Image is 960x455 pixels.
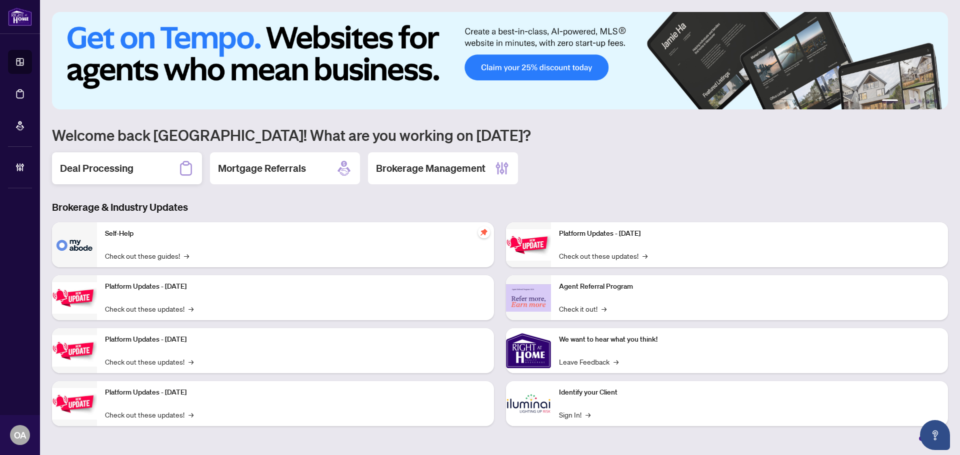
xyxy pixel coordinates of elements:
[559,387,940,398] p: Identify your Client
[105,387,486,398] p: Platform Updates - [DATE]
[506,381,551,426] img: Identify your Client
[559,281,940,292] p: Agent Referral Program
[585,409,590,420] span: →
[105,356,193,367] a: Check out these updates!→
[60,161,133,175] h2: Deal Processing
[105,303,193,314] a: Check out these updates!→
[52,335,97,367] img: Platform Updates - July 21, 2025
[105,228,486,239] p: Self-Help
[926,99,930,103] button: 5
[559,356,618,367] a: Leave Feedback→
[920,420,950,450] button: Open asap
[105,250,189,261] a: Check out these guides!→
[52,222,97,267] img: Self-Help
[52,282,97,314] img: Platform Updates - September 16, 2025
[934,99,938,103] button: 6
[52,125,948,144] h1: Welcome back [GEOGRAPHIC_DATA]! What are you working on [DATE]?
[882,99,898,103] button: 1
[188,303,193,314] span: →
[52,388,97,420] img: Platform Updates - July 8, 2025
[105,334,486,345] p: Platform Updates - [DATE]
[478,226,490,238] span: pushpin
[559,303,606,314] a: Check it out!→
[184,250,189,261] span: →
[52,12,948,109] img: Slide 0
[642,250,647,261] span: →
[559,409,590,420] a: Sign In!→
[376,161,485,175] h2: Brokerage Management
[910,99,914,103] button: 3
[559,228,940,239] p: Platform Updates - [DATE]
[14,428,26,442] span: OA
[105,409,193,420] a: Check out these updates!→
[188,409,193,420] span: →
[506,229,551,261] img: Platform Updates - June 23, 2025
[218,161,306,175] h2: Mortgage Referrals
[105,281,486,292] p: Platform Updates - [DATE]
[188,356,193,367] span: →
[559,250,647,261] a: Check out these updates!→
[559,334,940,345] p: We want to hear what you think!
[506,328,551,373] img: We want to hear what you think!
[52,200,948,214] h3: Brokerage & Industry Updates
[601,303,606,314] span: →
[902,99,906,103] button: 2
[506,284,551,312] img: Agent Referral Program
[8,7,32,26] img: logo
[613,356,618,367] span: →
[918,99,922,103] button: 4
